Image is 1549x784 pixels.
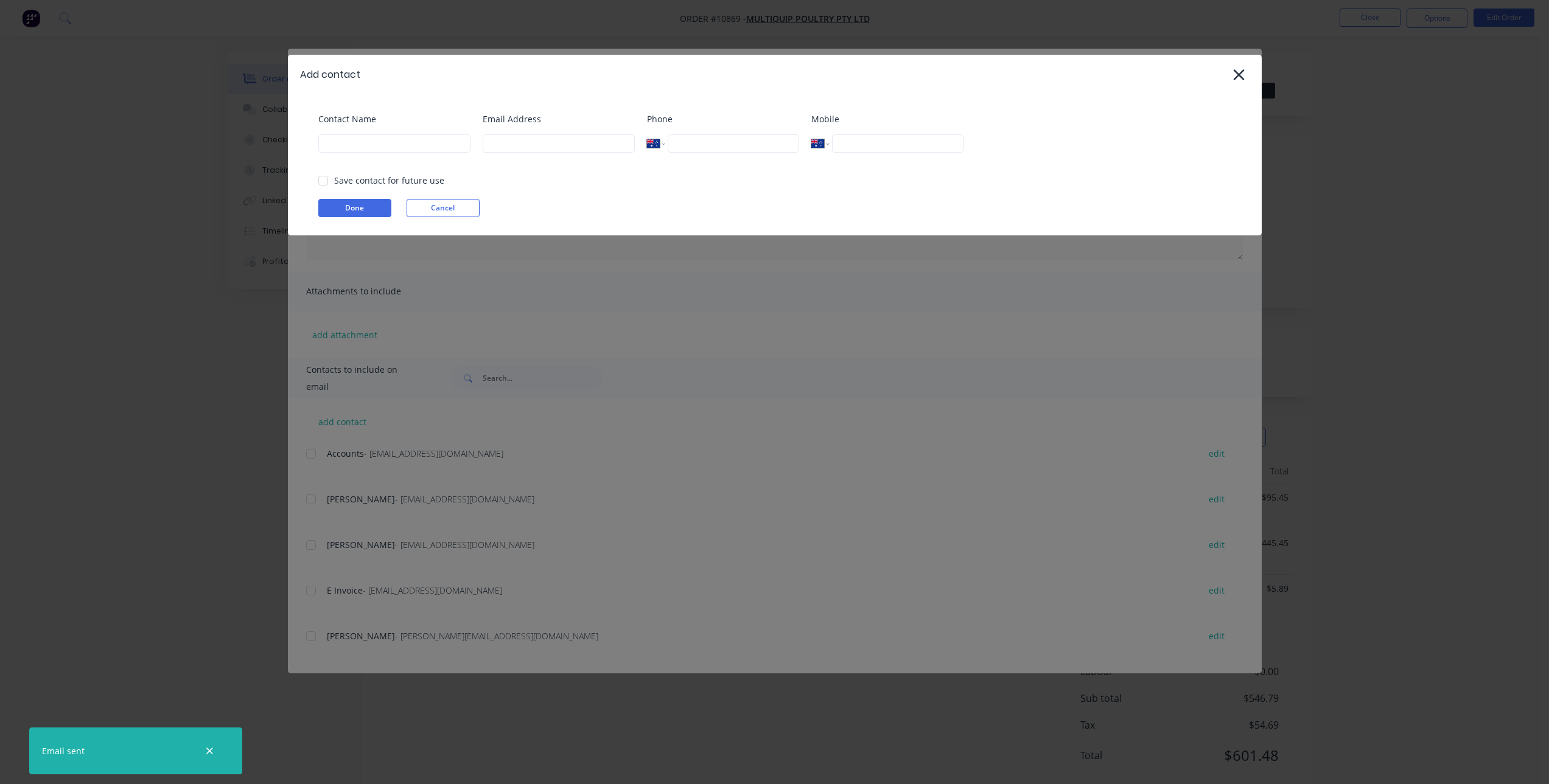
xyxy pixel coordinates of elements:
[483,113,635,125] label: Email Address
[811,113,963,125] label: Mobile
[318,199,391,217] button: Done
[647,113,799,125] label: Phone
[334,174,444,187] div: Save contact for future use
[42,744,85,757] div: Email sent
[407,199,480,217] button: Cancel
[318,113,470,125] label: Contact Name
[300,68,360,82] div: Add contact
